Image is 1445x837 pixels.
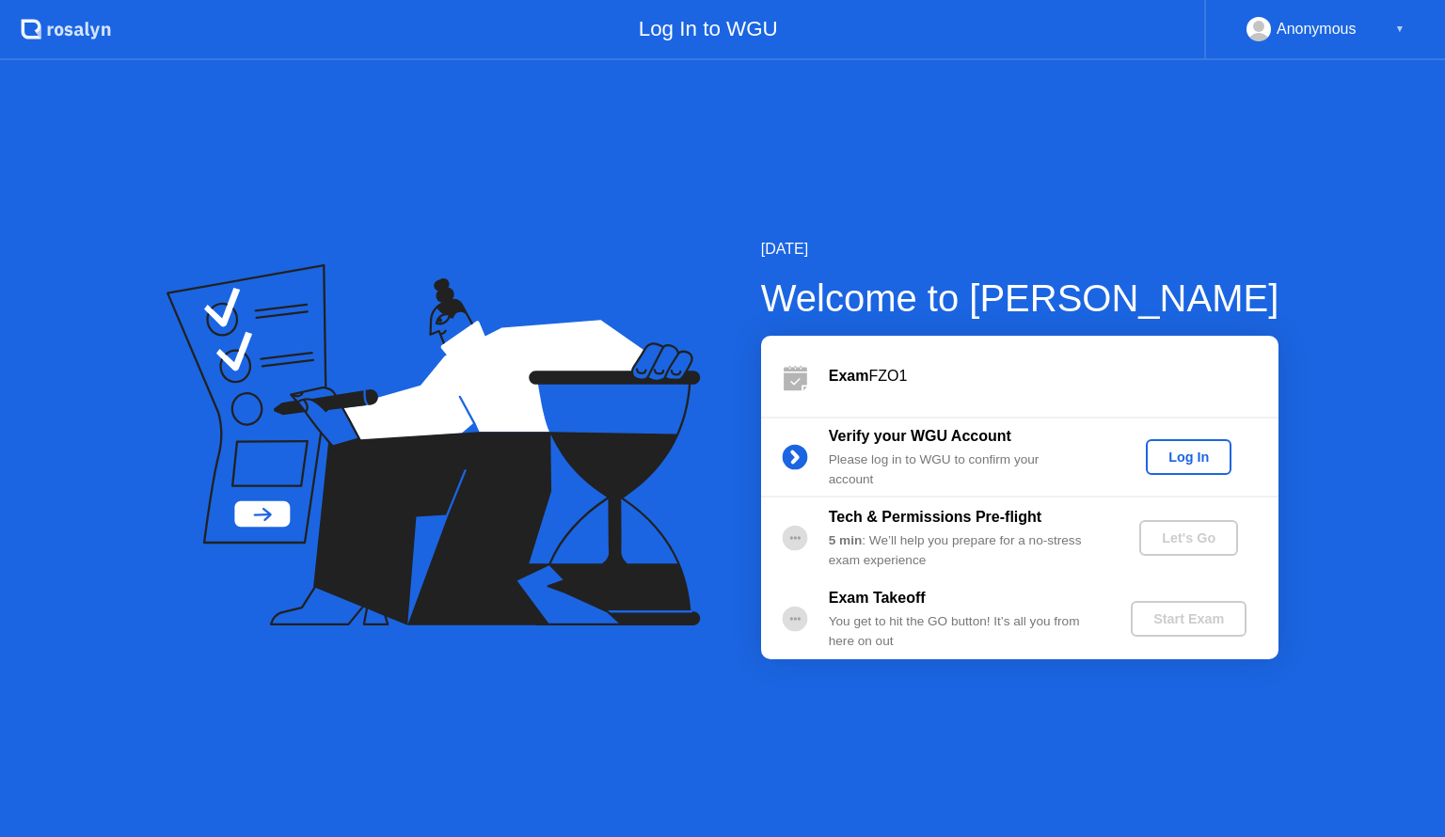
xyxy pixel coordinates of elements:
div: Please log in to WGU to confirm your account [829,450,1100,489]
div: [DATE] [761,238,1279,261]
div: You get to hit the GO button! It’s all you from here on out [829,612,1100,651]
div: Log In [1153,450,1224,465]
b: Verify your WGU Account [829,428,1011,444]
div: Welcome to [PERSON_NAME] [761,270,1279,326]
button: Log In [1146,439,1231,475]
div: : We’ll help you prepare for a no-stress exam experience [829,531,1100,570]
b: Exam Takeoff [829,590,926,606]
b: Tech & Permissions Pre-flight [829,509,1041,525]
b: Exam [829,368,869,384]
b: 5 min [829,533,863,547]
div: Start Exam [1138,611,1239,626]
button: Start Exam [1131,601,1247,637]
div: Let's Go [1147,530,1231,545]
button: Let's Go [1139,520,1238,556]
div: ▼ [1395,17,1405,41]
div: Anonymous [1277,17,1357,41]
div: FZO1 [829,365,1278,387]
